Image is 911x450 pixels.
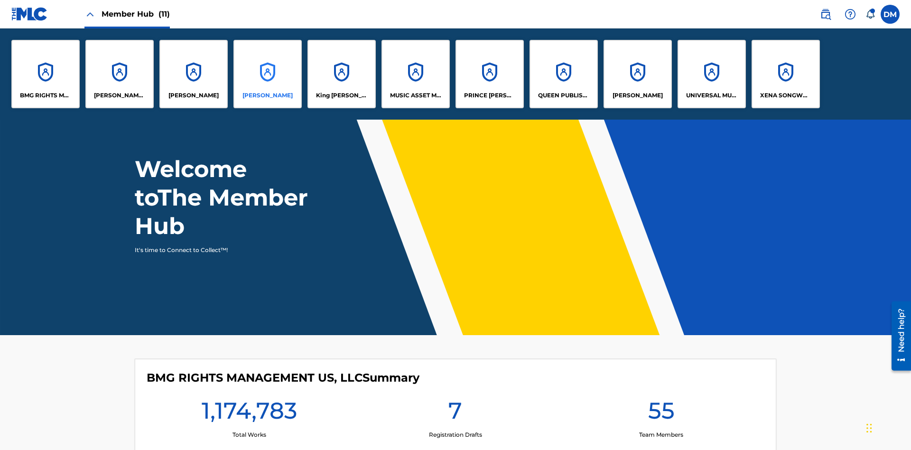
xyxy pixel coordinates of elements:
a: AccountsUNIVERSAL MUSIC PUB GROUP [678,40,746,108]
h4: BMG RIGHTS MANAGEMENT US, LLC [147,371,419,385]
p: RONALD MCTESTERSON [613,91,663,100]
h1: 7 [448,396,462,431]
p: It's time to Connect to Collect™! [135,246,299,254]
div: Notifications [865,9,875,19]
p: Total Works [232,431,266,439]
div: User Menu [881,5,900,24]
img: Close [84,9,96,20]
a: AccountsMUSIC ASSET MANAGEMENT (MAM) [381,40,450,108]
h1: 1,174,783 [202,396,297,431]
div: Drag [866,414,872,442]
p: CLEO SONGWRITER [94,91,146,100]
span: (11) [158,9,170,19]
p: Team Members [639,431,683,439]
a: Accounts[PERSON_NAME] [233,40,302,108]
a: AccountsKing [PERSON_NAME] [307,40,376,108]
p: MUSIC ASSET MANAGEMENT (MAM) [390,91,442,100]
p: UNIVERSAL MUSIC PUB GROUP [686,91,738,100]
div: Help [841,5,860,24]
p: XENA SONGWRITER [760,91,812,100]
p: BMG RIGHTS MANAGEMENT US, LLC [20,91,72,100]
img: help [845,9,856,20]
a: AccountsPRINCE [PERSON_NAME] [455,40,524,108]
img: search [820,9,831,20]
img: MLC Logo [11,7,48,21]
a: AccountsXENA SONGWRITER [752,40,820,108]
p: PRINCE MCTESTERSON [464,91,516,100]
a: AccountsBMG RIGHTS MANAGEMENT US, LLC [11,40,80,108]
iframe: Resource Center [884,298,911,375]
iframe: Chat Widget [864,404,911,450]
p: ELVIS COSTELLO [168,91,219,100]
p: QUEEN PUBLISHA [538,91,590,100]
p: EYAMA MCSINGER [242,91,293,100]
a: AccountsQUEEN PUBLISHA [530,40,598,108]
h1: 55 [648,396,675,431]
p: King McTesterson [316,91,368,100]
a: Accounts[PERSON_NAME] SONGWRITER [85,40,154,108]
a: Public Search [816,5,835,24]
a: Accounts[PERSON_NAME] [604,40,672,108]
span: Member Hub [102,9,170,19]
h1: Welcome to The Member Hub [135,155,312,240]
a: Accounts[PERSON_NAME] [159,40,228,108]
p: Registration Drafts [429,431,482,439]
